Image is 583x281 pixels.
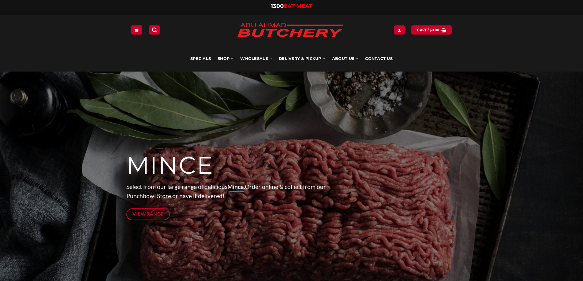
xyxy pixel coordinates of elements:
a: 1300EAT MEAT [271,3,312,9]
a: Search [149,25,160,34]
span: MINCE [126,151,214,180]
span: $ [430,27,432,33]
a: Specials [190,46,211,72]
span: Cart / [417,27,439,33]
img: Abu Ahmad Butchery [232,19,348,42]
a: SHOP [218,46,234,72]
span: 1300 [271,3,284,9]
span: View Range [133,210,164,218]
span: Select from our large range of delicious Order online & collect from our Punchbowl Store or have ... [126,183,326,200]
a: About Us [332,46,358,72]
a: Wholesale [240,46,272,72]
a: Login [394,25,405,34]
a: Delivery & Pickup [279,46,325,72]
a: Menu [131,25,142,34]
a: Contact Us [365,46,393,72]
bdi: 0.00 [430,28,439,32]
span: EAT MEAT [284,3,312,9]
a: View cart [411,25,452,34]
strong: Mince. [227,183,245,190]
a: View Range [126,208,170,220]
